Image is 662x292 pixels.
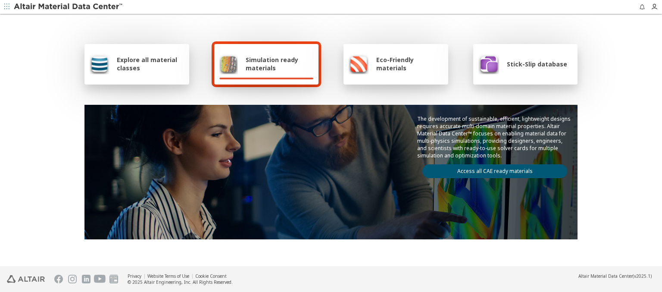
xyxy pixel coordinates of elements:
[117,56,184,72] span: Explore all material classes
[147,273,189,279] a: Website Terms of Use
[14,3,124,11] img: Altair Material Data Center
[578,273,652,279] div: (v2025.1)
[246,56,313,72] span: Simulation ready materials
[349,53,368,74] img: Eco-Friendly materials
[422,164,567,178] a: Access all CAE ready materials
[417,115,572,159] p: The development of sustainable, efficient, lightweight designs requires accurate multi-domain mat...
[195,273,227,279] a: Cookie Consent
[128,273,141,279] a: Privacy
[219,53,238,74] img: Simulation ready materials
[376,56,443,72] span: Eco-Friendly materials
[90,53,109,74] img: Explore all material classes
[7,275,45,283] img: Altair Engineering
[578,273,633,279] span: Altair Material Data Center
[507,60,567,68] span: Stick-Slip database
[478,53,499,74] img: Stick-Slip database
[128,279,233,285] div: © 2025 Altair Engineering, Inc. All Rights Reserved.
